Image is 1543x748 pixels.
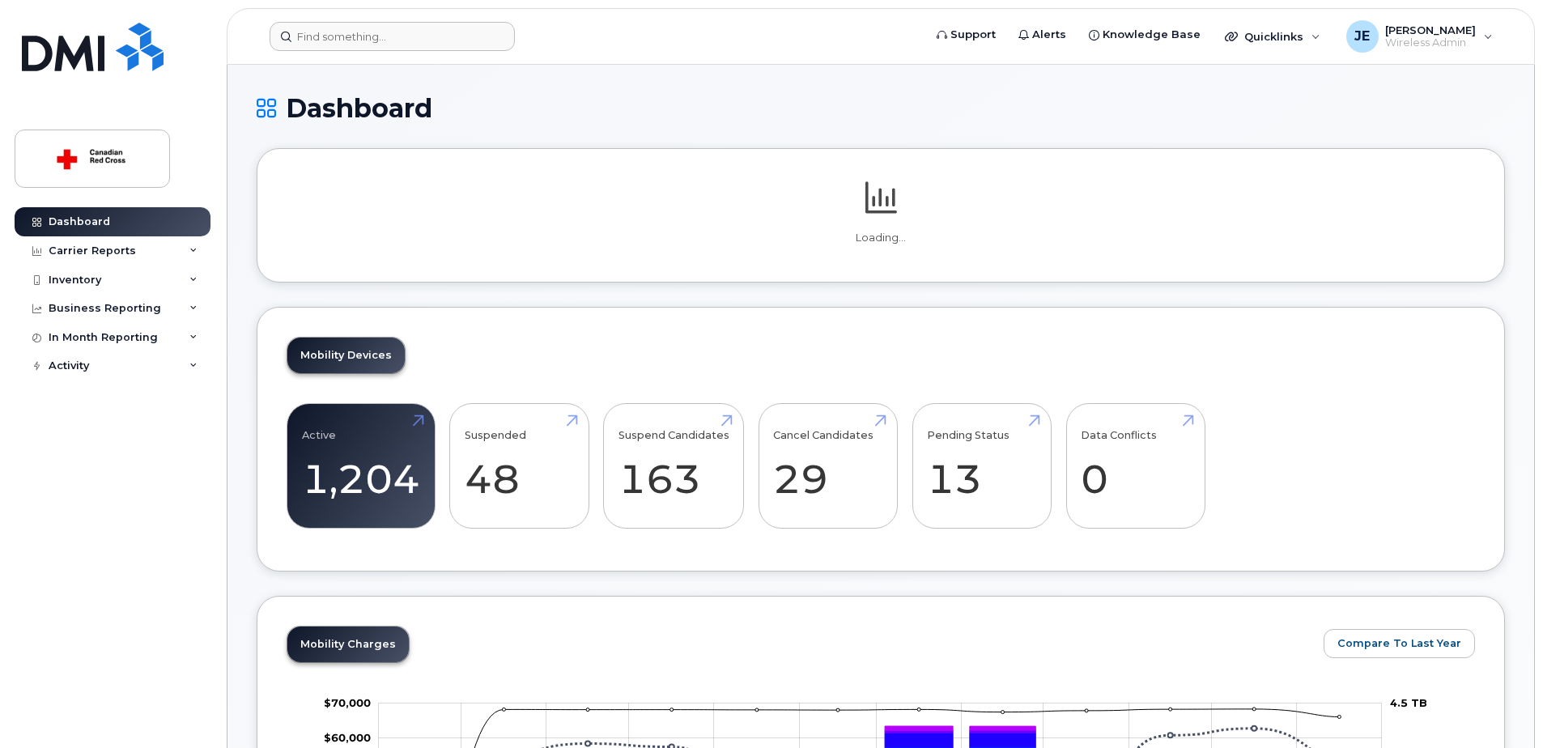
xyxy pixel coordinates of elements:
[1337,635,1461,651] span: Compare To Last Year
[1324,629,1475,658] button: Compare To Last Year
[287,231,1475,245] p: Loading...
[324,731,371,744] tspan: $60,000
[324,731,371,744] g: $0
[927,413,1036,520] a: Pending Status 13
[324,696,371,709] g: $0
[257,94,1505,122] h1: Dashboard
[287,338,405,373] a: Mobility Devices
[302,413,420,520] a: Active 1,204
[287,627,409,662] a: Mobility Charges
[618,413,729,520] a: Suspend Candidates 163
[773,413,882,520] a: Cancel Candidates 29
[1081,413,1190,520] a: Data Conflicts 0
[324,696,371,709] tspan: $70,000
[465,413,574,520] a: Suspended 48
[1390,696,1427,709] tspan: 4.5 TB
